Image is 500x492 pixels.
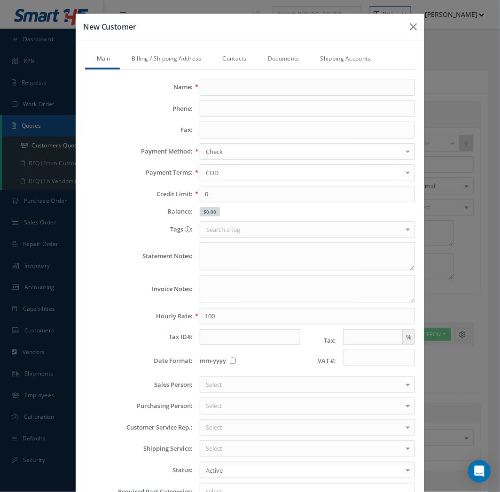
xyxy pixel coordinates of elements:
[78,333,193,340] label: Tax ID#:
[203,444,222,454] span: Select
[468,460,491,483] div: Open Intercom Messenger
[78,445,193,452] label: Shipping Service:
[120,50,211,69] a: Billing / Shipping Address
[203,168,403,177] span: COD
[78,357,193,364] label: Date Format:
[83,21,403,32] h3: New Customer
[78,253,193,260] label: Statement Notes:
[78,313,193,320] label: Hourly Rate:
[78,169,193,176] label: Payment Terms:
[78,126,193,133] label: Fax:
[309,50,380,69] a: Shipping Accounts
[78,208,193,215] label: Balance:
[78,402,193,409] label: Purchasing Person:
[403,329,415,345] span: %
[78,467,193,474] label: Status:
[78,84,193,91] label: Name:
[200,357,226,364] label: mm-yyyy
[200,207,220,216] span: $0.00
[203,380,222,390] span: Select
[78,105,193,112] label: Phone:
[78,381,193,388] label: Sales Person:
[211,50,256,69] a: Contacts
[78,148,193,155] label: Payment Method:
[78,191,193,198] label: Credit Limit:
[307,357,336,364] label: VAT #:
[256,50,309,69] a: Documents
[78,226,193,233] label: Tags :
[78,424,193,431] label: Customer Service Rep.:
[78,285,193,292] label: Invoice Notes:
[307,337,336,344] label: Tax:
[203,466,403,475] span: Active
[203,401,222,411] span: Select
[203,147,403,156] span: Check
[204,225,240,235] span: Search a tag
[203,423,222,432] span: Select
[85,50,120,69] a: Main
